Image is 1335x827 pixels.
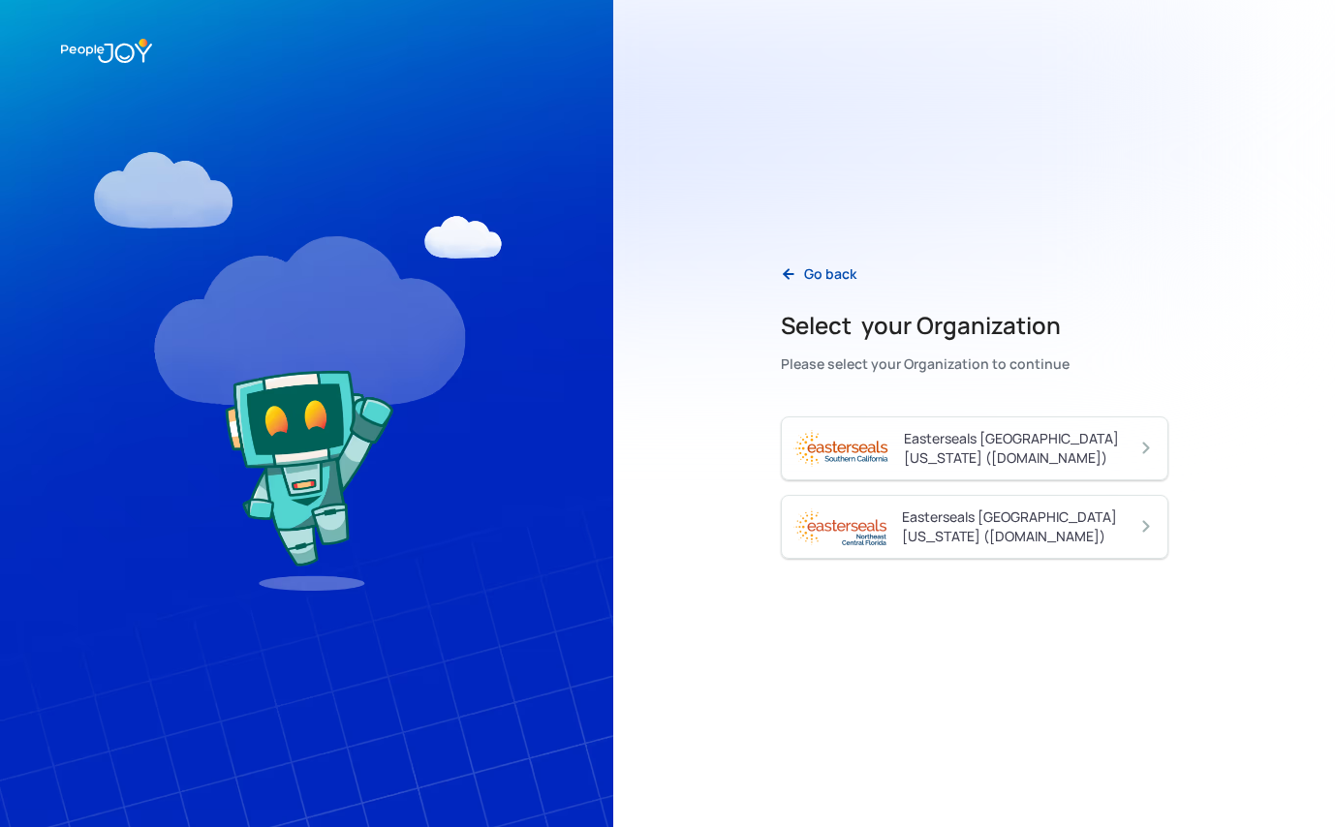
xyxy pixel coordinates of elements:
[781,495,1168,559] a: Easterseals [GEOGRAPHIC_DATA][US_STATE] ([DOMAIN_NAME])
[781,351,1070,378] div: Please select your Organization to continue
[804,264,856,284] div: Go back
[781,310,1070,341] h2: Select your Organization
[765,255,872,294] a: Go back
[781,416,1168,480] a: Easterseals [GEOGRAPHIC_DATA][US_STATE] ([DOMAIN_NAME])
[902,507,1136,546] div: Easterseals [GEOGRAPHIC_DATA][US_STATE] ([DOMAIN_NAME])
[904,429,1136,468] div: Easterseals [GEOGRAPHIC_DATA][US_STATE] ([DOMAIN_NAME])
